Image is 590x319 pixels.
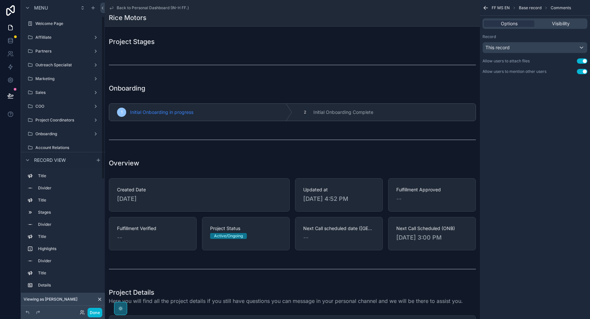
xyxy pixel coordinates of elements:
label: Title [38,198,98,203]
label: Divider [38,185,98,191]
a: Outreach Specialist [25,60,101,70]
label: Title [38,234,98,239]
button: Done [88,308,102,317]
a: Welcome Page [25,18,101,29]
span: Menu [34,5,48,11]
div: scrollable content [21,168,105,295]
label: Outreach Specialist [35,62,90,68]
span: Comments [551,5,571,11]
h1: Rice Motors [109,13,147,22]
span: FF MS EN [492,5,510,11]
a: Account Relations [25,142,101,153]
label: Divider [38,258,98,264]
a: COO [25,101,101,112]
a: Project Coordinators [25,115,101,125]
label: Record [482,34,496,39]
label: Stages [38,210,98,215]
span: Viewing as [PERSON_NAME] [24,297,77,302]
label: Highlights [38,246,98,251]
span: Options [501,20,518,27]
a: Marketing [25,74,101,84]
a: Onboarding [25,129,101,139]
div: Allow users to attach files [482,58,530,64]
label: Onboarding [35,131,90,137]
div: Allow users to mention other users [482,69,546,74]
a: Affilliate [25,32,101,43]
label: Divider [38,222,98,227]
label: Affilliate [35,35,90,40]
label: COO [35,104,90,109]
span: Record view [34,157,66,163]
span: Back to Personal Dashboard (IN-H FF.) [117,5,189,11]
label: Sales [35,90,90,95]
span: Base record [519,5,541,11]
label: Project Coordinators [35,117,90,123]
label: Partners [35,49,90,54]
label: Welcome Page [35,21,100,26]
span: This record [485,44,510,51]
button: This record [482,42,587,53]
a: Partners [25,46,101,56]
label: Account Relations [35,145,100,150]
label: Title [38,270,98,276]
span: Visibility [552,20,570,27]
a: Sales [25,87,101,98]
label: Details [38,283,98,288]
label: Marketing [35,76,90,81]
a: Back to Personal Dashboard (IN-H FF.) [109,5,189,11]
label: Title [38,173,98,179]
